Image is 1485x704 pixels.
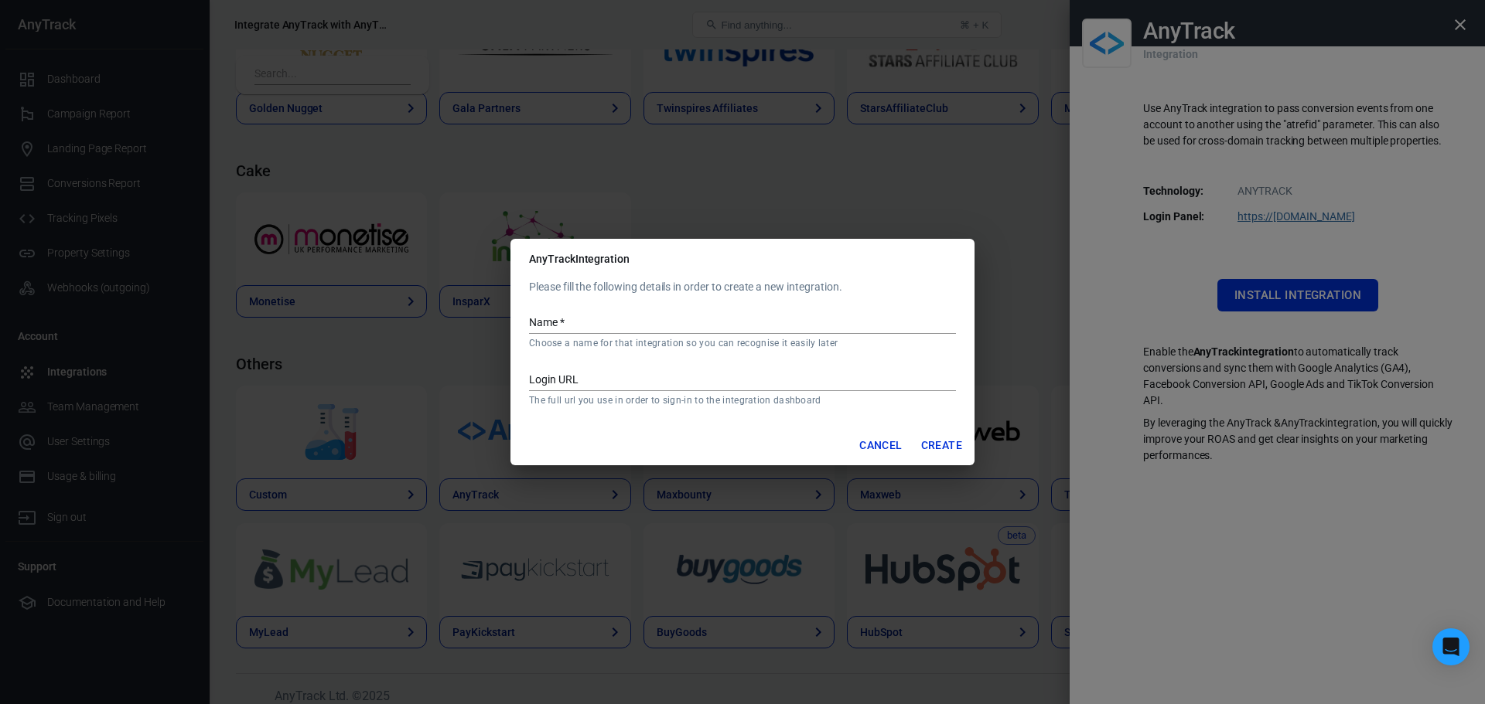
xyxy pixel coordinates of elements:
p: Please fill the following details in order to create a new integration. [529,279,956,295]
input: https://domain.com/sign-in [529,371,956,391]
h2: AnyTrack Integration [510,239,975,279]
p: Choose a name for that integration so you can recognise it easily later [529,337,956,349]
button: Create [915,431,968,460]
p: The full url you use in order to sign-in to the integration dashboard [529,394,956,406]
input: My AnyTrack [529,314,956,334]
div: Open Intercom Messenger [1432,628,1470,665]
button: Cancel [853,431,908,460]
